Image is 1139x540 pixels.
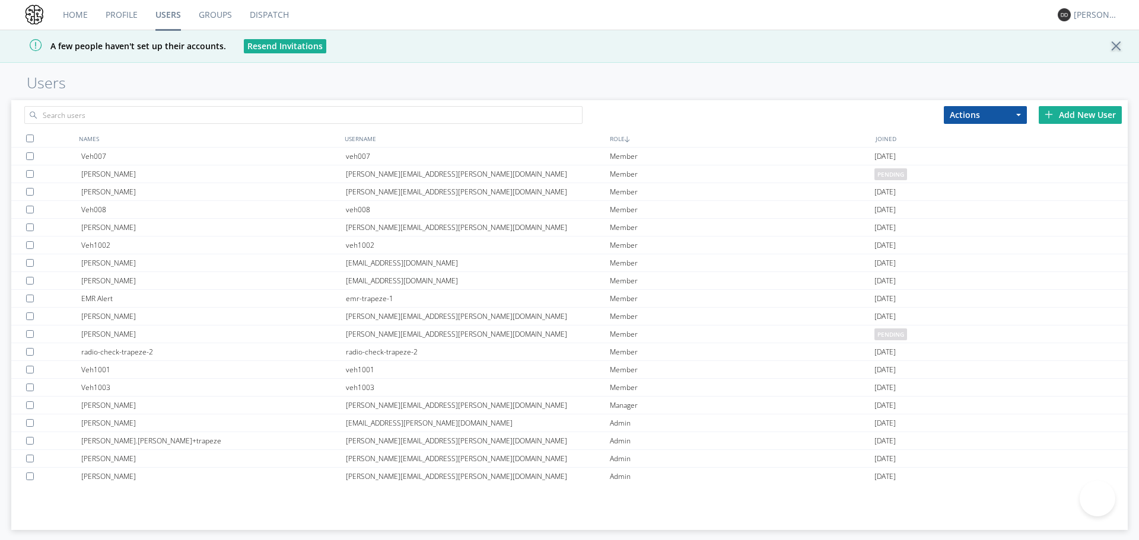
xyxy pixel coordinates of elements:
iframe: Toggle Customer Support [1080,481,1115,516]
div: Manager [610,397,874,414]
div: Member [610,148,874,165]
div: Veh1001 [81,361,346,378]
a: Veh1003veh1003Member[DATE] [11,379,1128,397]
div: veh1001 [346,361,610,378]
button: Actions [944,106,1027,124]
span: [DATE] [874,379,896,397]
div: Member [610,290,874,307]
div: Admin [610,414,874,432]
div: veh008 [346,201,610,218]
div: Veh008 [81,201,346,218]
img: 0b72d42dfa8a407a8643a71bb54b2e48 [24,4,45,25]
div: veh1002 [346,237,610,254]
div: [PERSON_NAME] [81,272,346,289]
a: [PERSON_NAME][PERSON_NAME][EMAIL_ADDRESS][PERSON_NAME][DOMAIN_NAME]Member[DATE] [11,308,1128,325]
input: Search users [24,106,583,124]
div: Admin [610,468,874,485]
div: [PERSON_NAME] [81,397,346,414]
a: Veh1002veh1002Member[DATE] [11,237,1128,254]
div: [PERSON_NAME] [81,450,346,467]
img: 373638.png [1058,8,1071,21]
span: [DATE] [874,148,896,165]
span: [DATE] [874,290,896,308]
img: plus.svg [1045,110,1053,119]
div: [PERSON_NAME][EMAIL_ADDRESS][PERSON_NAME][DOMAIN_NAME] [346,308,610,325]
div: [PERSON_NAME] [81,254,346,271]
span: [DATE] [874,254,896,272]
div: [EMAIL_ADDRESS][DOMAIN_NAME] [346,272,610,289]
div: [PERSON_NAME][EMAIL_ADDRESS][PERSON_NAME][DOMAIN_NAME] [346,325,610,343]
div: [PERSON_NAME][EMAIL_ADDRESS][PERSON_NAME][DOMAIN_NAME] [346,165,610,183]
div: [EMAIL_ADDRESS][PERSON_NAME][DOMAIN_NAME] [346,414,610,432]
a: [PERSON_NAME][PERSON_NAME][EMAIL_ADDRESS][PERSON_NAME][DOMAIN_NAME]Member[DATE] [11,219,1128,237]
span: [DATE] [874,219,896,237]
div: Member [610,165,874,183]
span: [DATE] [874,272,896,290]
div: Member [610,325,874,343]
a: Veh007veh007Member[DATE] [11,148,1128,165]
div: JOINED [873,130,1138,147]
div: [PERSON_NAME] [81,165,346,183]
div: [PERSON_NAME] [81,183,346,200]
a: Veh008veh008Member[DATE] [11,201,1128,219]
div: USERNAME [342,130,607,147]
div: Member [610,201,874,218]
div: [PERSON_NAME].[PERSON_NAME]+trapeze [81,432,346,449]
span: [DATE] [874,432,896,450]
span: [DATE] [874,450,896,468]
a: [PERSON_NAME][PERSON_NAME][EMAIL_ADDRESS][PERSON_NAME][DOMAIN_NAME]Member[DATE] [11,183,1128,201]
a: EMR Alertemr-trapeze-1Member[DATE] [11,290,1128,308]
div: [PERSON_NAME][EMAIL_ADDRESS][PERSON_NAME][DOMAIN_NAME] [346,432,610,449]
div: Member [610,272,874,289]
div: [PERSON_NAME][EMAIL_ADDRESS][PERSON_NAME][DOMAIN_NAME] [346,183,610,200]
div: [PERSON_NAME] [81,414,346,432]
div: ROLE [607,130,873,147]
div: [PERSON_NAME] [1074,9,1118,21]
div: [PERSON_NAME] [81,325,346,343]
div: Admin [610,450,874,467]
div: Veh1002 [81,237,346,254]
div: [PERSON_NAME][EMAIL_ADDRESS][PERSON_NAME][DOMAIN_NAME] [346,219,610,236]
div: [PERSON_NAME] [81,468,346,485]
div: veh1003 [346,379,610,396]
a: radio-check-trapeze-2radio-check-trapeze-2Member[DATE] [11,343,1128,361]
div: emr-trapeze-1 [346,290,610,307]
button: Resend Invitations [244,39,326,53]
div: [PERSON_NAME] [81,308,346,325]
a: [PERSON_NAME][EMAIL_ADDRESS][PERSON_NAME][DOMAIN_NAME]Admin[DATE] [11,414,1128,432]
div: Member [610,308,874,325]
div: Veh1003 [81,379,346,396]
span: [DATE] [874,414,896,432]
div: Member [610,343,874,360]
a: [PERSON_NAME].[PERSON_NAME]+trapeze[PERSON_NAME][EMAIL_ADDRESS][PERSON_NAME][DOMAIN_NAME]Admin[DATE] [11,432,1128,450]
div: Member [610,361,874,378]
div: radio-check-trapeze-2 [81,343,346,360]
span: [DATE] [874,361,896,379]
div: NAMES [76,130,342,147]
div: EMR Alert [81,290,346,307]
a: Veh1001veh1001Member[DATE] [11,361,1128,379]
a: [PERSON_NAME][PERSON_NAME][EMAIL_ADDRESS][PERSON_NAME][DOMAIN_NAME]Admin[DATE] [11,450,1128,468]
a: [PERSON_NAME][EMAIL_ADDRESS][DOMAIN_NAME]Member[DATE] [11,272,1128,290]
span: [DATE] [874,343,896,361]
div: [EMAIL_ADDRESS][DOMAIN_NAME] [346,254,610,271]
span: pending [874,168,907,180]
span: [DATE] [874,237,896,254]
div: [PERSON_NAME] [81,219,346,236]
a: [PERSON_NAME][PERSON_NAME][EMAIL_ADDRESS][PERSON_NAME][DOMAIN_NAME]Memberpending [11,165,1128,183]
a: [PERSON_NAME][PERSON_NAME][EMAIL_ADDRESS][PERSON_NAME][DOMAIN_NAME]Memberpending [11,325,1128,343]
div: Member [610,254,874,271]
div: Member [610,219,874,236]
span: [DATE] [874,468,896,485]
div: Member [610,237,874,254]
span: [DATE] [874,183,896,201]
div: Add New User [1039,106,1122,124]
div: veh007 [346,148,610,165]
a: [PERSON_NAME][PERSON_NAME][EMAIL_ADDRESS][PERSON_NAME][DOMAIN_NAME]Admin[DATE] [11,468,1128,485]
div: [PERSON_NAME][EMAIL_ADDRESS][PERSON_NAME][DOMAIN_NAME] [346,450,610,467]
span: A few people haven't set up their accounts. [9,40,226,52]
div: [PERSON_NAME][EMAIL_ADDRESS][PERSON_NAME][DOMAIN_NAME] [346,397,610,414]
div: [PERSON_NAME][EMAIL_ADDRESS][PERSON_NAME][DOMAIN_NAME] [346,468,610,485]
a: [PERSON_NAME][PERSON_NAME][EMAIL_ADDRESS][PERSON_NAME][DOMAIN_NAME]Manager[DATE] [11,397,1128,414]
div: Admin [610,432,874,449]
